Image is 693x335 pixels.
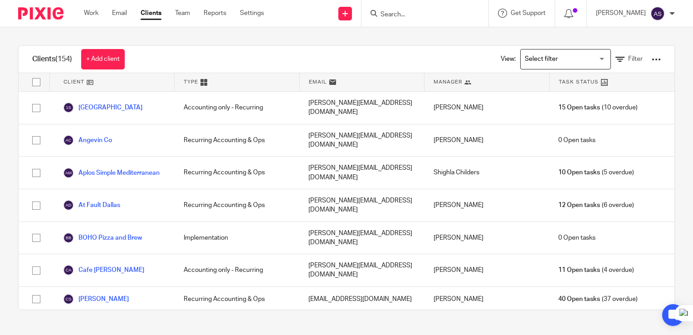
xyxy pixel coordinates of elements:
[175,92,300,124] div: Accounting only - Recurring
[299,92,425,124] div: [PERSON_NAME][EMAIL_ADDRESS][DOMAIN_NAME]
[63,232,142,243] a: BOHO Pizza and Brew
[63,294,129,305] a: [PERSON_NAME]
[520,49,611,69] div: Search for option
[558,266,600,275] span: 11 Open tasks
[63,167,74,178] img: svg%3E
[63,200,120,211] a: At Fault Dallas
[558,266,634,275] span: (4 overdue)
[558,168,634,177] span: (5 overdue)
[558,233,595,242] span: 0 Open tasks
[425,92,550,124] div: [PERSON_NAME]
[596,9,646,18] p: [PERSON_NAME]
[425,189,550,222] div: [PERSON_NAME]
[175,254,300,286] div: Accounting only - Recurring
[63,265,74,276] img: svg%3E
[18,7,63,20] img: Pixie
[112,9,127,18] a: Email
[175,222,300,254] div: Implementation
[650,6,665,21] img: svg%3E
[63,167,160,178] a: Aplos Simple Mediterranean
[558,201,634,210] span: (6 overdue)
[299,222,425,254] div: [PERSON_NAME][EMAIL_ADDRESS][DOMAIN_NAME]
[558,295,600,304] span: 40 Open tasks
[558,136,595,145] span: 0 Open tasks
[28,74,45,91] input: Select all
[558,103,600,112] span: 15 Open tasks
[63,135,112,146] a: Angevin Co
[63,135,74,146] img: svg%3E
[558,168,600,177] span: 10 Open tasks
[487,46,661,73] div: View:
[63,200,74,211] img: svg%3E
[425,287,550,311] div: [PERSON_NAME]
[425,222,550,254] div: [PERSON_NAME]
[299,189,425,222] div: [PERSON_NAME][EMAIL_ADDRESS][DOMAIN_NAME]
[63,102,142,113] a: [GEOGRAPHIC_DATA]
[299,287,425,311] div: [EMAIL_ADDRESS][DOMAIN_NAME]
[522,51,605,67] input: Search for option
[299,124,425,157] div: [PERSON_NAME][EMAIL_ADDRESS][DOMAIN_NAME]
[141,9,161,18] a: Clients
[63,294,74,305] img: svg%3E
[559,78,599,86] span: Task Status
[380,11,461,19] input: Search
[240,9,264,18] a: Settings
[175,287,300,311] div: Recurring Accounting & Ops
[558,295,637,304] span: (37 overdue)
[309,78,327,86] span: Email
[32,54,72,64] h1: Clients
[299,254,425,286] div: [PERSON_NAME][EMAIL_ADDRESS][DOMAIN_NAME]
[63,78,84,86] span: Client
[63,102,74,113] img: svg%3E
[511,10,546,16] span: Get Support
[558,103,637,112] span: (10 overdue)
[204,9,226,18] a: Reports
[175,189,300,222] div: Recurring Accounting & Ops
[175,9,190,18] a: Team
[81,49,125,69] a: + Add client
[558,201,600,210] span: 12 Open tasks
[175,124,300,157] div: Recurring Accounting & Ops
[55,55,72,63] span: (154)
[425,254,550,286] div: [PERSON_NAME]
[63,265,144,276] a: Cafe [PERSON_NAME]
[434,78,462,86] span: Manager
[628,56,643,62] span: Filter
[425,157,550,189] div: Shighla Childers
[175,157,300,189] div: Recurring Accounting & Ops
[299,157,425,189] div: [PERSON_NAME][EMAIL_ADDRESS][DOMAIN_NAME]
[425,124,550,157] div: [PERSON_NAME]
[63,232,74,243] img: svg%3E
[84,9,98,18] a: Work
[184,78,198,86] span: Type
